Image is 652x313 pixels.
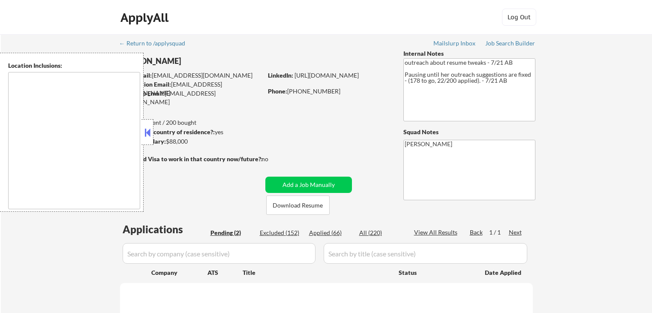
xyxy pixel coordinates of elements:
[489,228,509,237] div: 1 / 1
[120,155,263,163] strong: Will need Visa to work in that country now/future?:
[210,229,253,237] div: Pending (2)
[399,265,472,280] div: Status
[119,40,193,46] div: ← Return to /applysquad
[509,228,523,237] div: Next
[268,87,389,96] div: [PHONE_NUMBER]
[294,72,359,79] a: [URL][DOMAIN_NAME]
[266,196,330,215] button: Download Resume
[123,224,207,235] div: Applications
[309,229,352,237] div: Applied (66)
[268,87,287,95] strong: Phone:
[123,243,315,264] input: Search by company (case sensitive)
[120,56,296,66] div: [PERSON_NAME]
[433,40,476,46] div: Mailslurp Inbox
[260,229,303,237] div: Excluded (152)
[403,128,535,136] div: Squad Notes
[120,80,262,97] div: [EMAIL_ADDRESS][DOMAIN_NAME]
[120,10,171,25] div: ApplyAll
[120,137,262,146] div: $88,000
[403,49,535,58] div: Internal Notes
[207,268,243,277] div: ATS
[470,228,484,237] div: Back
[120,128,215,135] strong: Can work in country of residence?:
[433,40,476,48] a: Mailslurp Inbox
[502,9,536,26] button: Log Out
[324,243,527,264] input: Search by title (case sensitive)
[359,229,402,237] div: All (220)
[8,61,140,70] div: Location Inclusions:
[268,72,293,79] strong: LinkedIn:
[485,268,523,277] div: Date Applied
[485,40,535,46] div: Job Search Builder
[243,268,391,277] div: Title
[119,40,193,48] a: ← Return to /applysquad
[151,268,207,277] div: Company
[265,177,352,193] button: Add a Job Manually
[120,128,260,136] div: yes
[120,118,262,127] div: 66 sent / 200 bought
[261,155,286,163] div: no
[414,228,460,237] div: View All Results
[120,89,262,106] div: [EMAIL_ADDRESS][DOMAIN_NAME]
[120,71,262,80] div: [EMAIL_ADDRESS][DOMAIN_NAME]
